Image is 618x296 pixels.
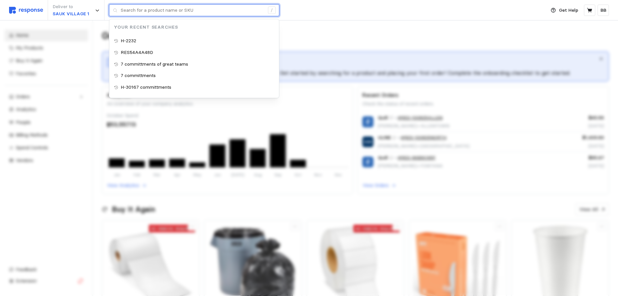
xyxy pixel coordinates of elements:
[9,7,43,14] img: svg%3e
[268,6,276,14] div: /
[559,7,578,14] p: Get Help
[121,49,153,56] p: RES54A4A48D
[121,5,264,16] input: Search for a product name or SKU
[598,5,609,16] button: BB
[121,37,136,45] p: H-2232
[53,3,89,10] p: Deliver to
[547,4,582,17] button: Get Help
[600,7,606,14] p: BB
[121,61,188,68] p: 7 committments of great teams
[53,10,89,18] p: SAUK VILLAGE 1
[121,72,156,79] p: 7 committments
[109,24,279,31] p: Your Recent Searches
[121,84,171,91] p: H-30167 committments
